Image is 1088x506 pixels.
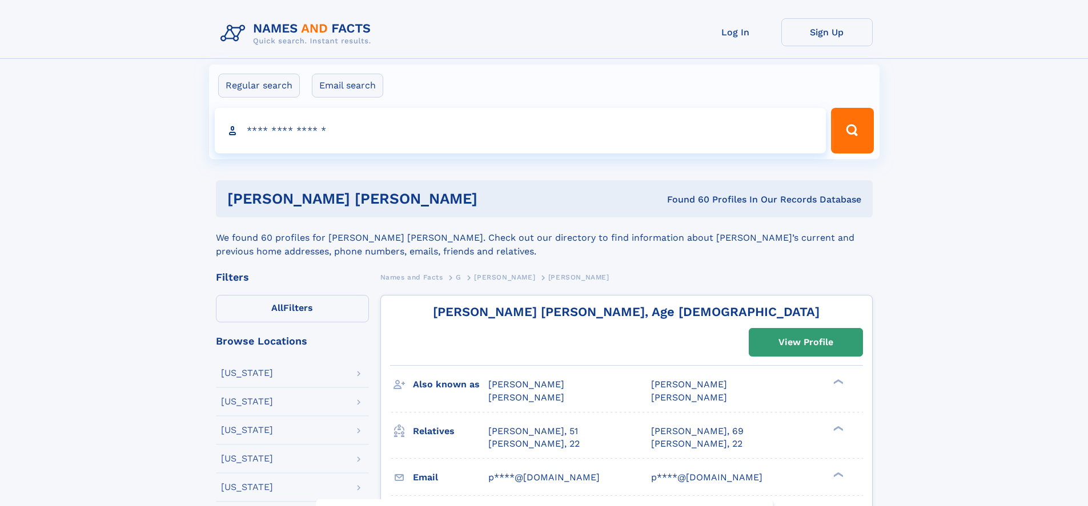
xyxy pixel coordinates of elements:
div: ❯ [830,424,844,432]
span: All [271,302,283,313]
label: Email search [312,74,383,98]
div: View Profile [778,329,833,355]
span: [PERSON_NAME] [488,392,564,403]
a: [PERSON_NAME], 22 [488,438,580,450]
span: [PERSON_NAME] [488,379,564,390]
input: search input [215,108,826,153]
label: Filters [216,295,369,322]
button: Search Button [831,108,873,153]
h1: [PERSON_NAME] [PERSON_NAME] [227,192,572,206]
a: Log In [690,18,781,46]
span: [PERSON_NAME] [651,392,727,403]
div: Browse Locations [216,336,369,346]
div: Filters [216,272,369,282]
span: [PERSON_NAME] [548,273,609,281]
a: G [456,270,461,284]
div: [US_STATE] [221,454,273,463]
a: Sign Up [781,18,873,46]
h3: Relatives [413,422,488,441]
a: Names and Facts [380,270,443,284]
div: [US_STATE] [221,397,273,406]
a: [PERSON_NAME], 22 [651,438,742,450]
div: ❯ [830,378,844,386]
label: Regular search [218,74,300,98]
a: [PERSON_NAME] [PERSON_NAME], Age [DEMOGRAPHIC_DATA] [433,305,820,319]
a: [PERSON_NAME], 69 [651,425,744,438]
a: [PERSON_NAME], 51 [488,425,578,438]
a: [PERSON_NAME] [474,270,535,284]
img: Logo Names and Facts [216,18,380,49]
span: [PERSON_NAME] [651,379,727,390]
h3: Also known as [413,375,488,394]
span: G [456,273,461,281]
div: [US_STATE] [221,369,273,378]
div: [US_STATE] [221,483,273,492]
div: ❯ [830,471,844,478]
div: Found 60 Profiles In Our Records Database [572,193,861,206]
h3: Email [413,468,488,487]
div: [US_STATE] [221,426,273,435]
div: We found 60 profiles for [PERSON_NAME] [PERSON_NAME]. Check out our directory to find information... [216,217,873,258]
a: View Profile [749,329,862,356]
span: [PERSON_NAME] [474,273,535,281]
